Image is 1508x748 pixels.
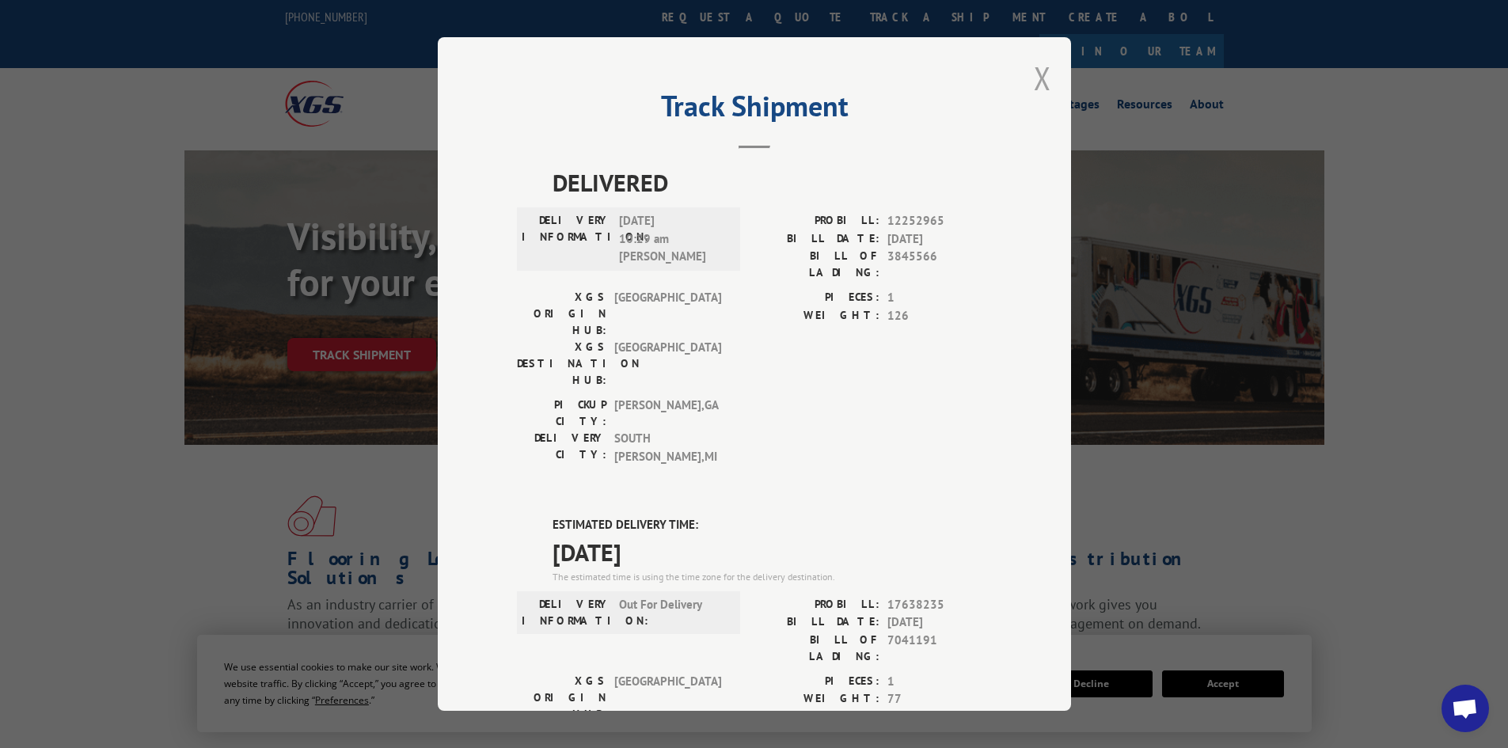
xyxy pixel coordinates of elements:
span: [PERSON_NAME] , GA [614,397,721,430]
label: PICKUP CITY: [517,397,606,430]
label: DELIVERY CITY: [517,430,606,465]
span: 1 [887,673,992,691]
label: PIECES: [754,673,879,691]
label: PIECES: [754,289,879,307]
label: XGS DESTINATION HUB: [517,339,606,389]
span: 17638235 [887,596,992,614]
span: Out For Delivery [619,596,726,629]
span: SOUTH [PERSON_NAME] , MI [614,430,721,465]
span: 126 [887,307,992,325]
span: [GEOGRAPHIC_DATA] [614,289,721,339]
span: 7041191 [887,632,992,665]
span: [GEOGRAPHIC_DATA] [614,339,721,389]
div: The estimated time is using the time zone for the delivery destination. [553,570,992,584]
span: 1 [887,289,992,307]
label: DELIVERY INFORMATION: [522,212,611,266]
label: WEIGHT: [754,690,879,708]
label: XGS ORIGIN HUB: [517,673,606,723]
label: ESTIMATED DELIVERY TIME: [553,516,992,534]
label: PROBILL: [754,212,879,230]
label: PROBILL: [754,596,879,614]
span: DELIVERED [553,165,992,200]
span: [DATE] [887,230,992,249]
label: BILL DATE: [754,230,879,249]
label: BILL DATE: [754,613,879,632]
label: XGS ORIGIN HUB: [517,289,606,339]
div: Open chat [1442,685,1489,732]
span: [DATE] [553,534,992,570]
span: [DATE] [887,613,992,632]
span: 12252965 [887,212,992,230]
label: WEIGHT: [754,307,879,325]
span: 3845566 [887,248,992,281]
span: [GEOGRAPHIC_DATA] [614,673,721,723]
span: 77 [887,690,992,708]
span: [DATE] 10:29 am [PERSON_NAME] [619,212,726,266]
label: DELIVERY INFORMATION: [522,596,611,629]
h2: Track Shipment [517,95,992,125]
label: BILL OF LADING: [754,632,879,665]
button: Close modal [1034,57,1051,99]
label: BILL OF LADING: [754,248,879,281]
